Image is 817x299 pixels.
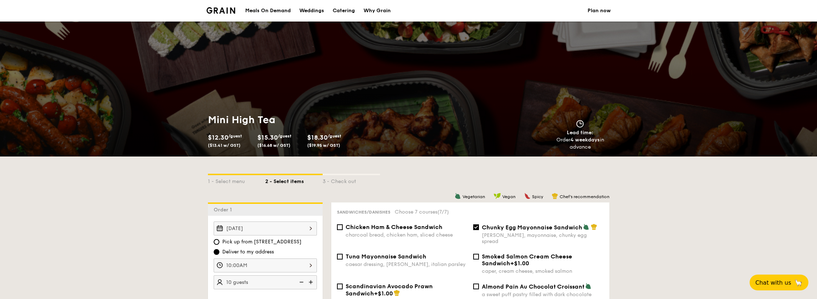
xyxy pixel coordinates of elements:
img: icon-vegetarian.fe4039eb.svg [585,283,592,289]
input: Pick up from [STREET_ADDRESS] [214,239,219,245]
span: Vegetarian [462,194,485,199]
img: icon-clock.2db775ea.svg [575,120,585,128]
img: icon-chef-hat.a58ddaea.svg [552,193,558,199]
span: Pick up from [STREET_ADDRESS] [222,238,301,246]
span: Smoked Salmon Cream Cheese Sandwich [482,253,572,267]
span: +$1.00 [510,260,529,267]
img: icon-reduce.1d2dbef1.svg [295,275,306,289]
h1: Mini High Tea [208,113,406,126]
span: Tuna Mayonnaise Sandwich [346,253,426,260]
span: Scandinavian Avocado Prawn Sandwich [346,283,433,297]
input: Tuna Mayonnaise Sandwichcaesar dressing, [PERSON_NAME], italian parsley [337,254,343,260]
img: Grain [206,7,236,14]
span: Deliver to my address [222,248,274,256]
input: Chicken Ham & Cheese Sandwichcharcoal bread, chicken ham, sliced cheese [337,224,343,230]
img: icon-vegetarian.fe4039eb.svg [455,193,461,199]
div: Order in advance [548,136,612,151]
span: /guest [228,134,242,139]
span: ($16.68 w/ GST) [257,143,290,148]
span: Spicy [532,194,543,199]
span: $12.30 [208,134,228,141]
span: ($19.95 w/ GST) [307,143,340,148]
input: Event date [214,221,317,235]
div: [PERSON_NAME], mayonnaise, chunky egg spread [482,232,604,244]
span: /guest [328,134,341,139]
div: 3 - Check out [323,175,380,185]
input: Almond Pain Au Chocolat Croissanta sweet puff pastry filled with dark chocolate [473,284,479,289]
input: Number of guests [214,275,317,289]
span: (7/7) [437,209,449,215]
span: ($13.41 w/ GST) [208,143,241,148]
span: $18.30 [307,134,328,141]
span: 🦙 [794,279,803,287]
span: /guest [278,134,291,139]
span: Chicken Ham & Cheese Sandwich [346,224,442,230]
div: 1 - Select menu [208,175,265,185]
span: Lead time: [567,130,593,136]
strong: 4 weekdays [570,137,600,143]
span: Almond Pain Au Chocolat Croissant [482,283,584,290]
img: icon-chef-hat.a58ddaea.svg [394,290,400,296]
a: Logotype [206,7,236,14]
input: Deliver to my address [214,249,219,255]
span: +$1.00 [374,290,393,297]
img: icon-chef-hat.a58ddaea.svg [591,224,597,230]
span: Vegan [502,194,516,199]
div: caper, cream cheese, smoked salmon [482,268,604,274]
input: Scandinavian Avocado Prawn Sandwich+$1.00[PERSON_NAME], celery, red onion, dijon mustard [337,284,343,289]
span: Chunky Egg Mayonnaise Sandwich [482,224,582,231]
span: Choose 7 courses [395,209,449,215]
span: Chat with us [755,279,791,286]
button: Chat with us🦙 [750,275,808,290]
input: Event time [214,258,317,272]
input: Chunky Egg Mayonnaise Sandwich[PERSON_NAME], mayonnaise, chunky egg spread [473,224,479,230]
span: Chef's recommendation [560,194,609,199]
span: Sandwiches/Danishes [337,210,390,215]
div: charcoal bread, chicken ham, sliced cheese [346,232,467,238]
img: icon-add.58712e84.svg [306,275,317,289]
div: 2 - Select items [265,175,323,185]
input: Smoked Salmon Cream Cheese Sandwich+$1.00caper, cream cheese, smoked salmon [473,254,479,260]
span: Order 1 [214,207,235,213]
div: a sweet puff pastry filled with dark chocolate [482,291,604,298]
span: $15.30 [257,134,278,141]
img: icon-spicy.37a8142b.svg [524,193,531,199]
div: caesar dressing, [PERSON_NAME], italian parsley [346,261,467,267]
img: icon-vegetarian.fe4039eb.svg [583,224,589,230]
img: icon-vegan.f8ff3823.svg [494,193,501,199]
